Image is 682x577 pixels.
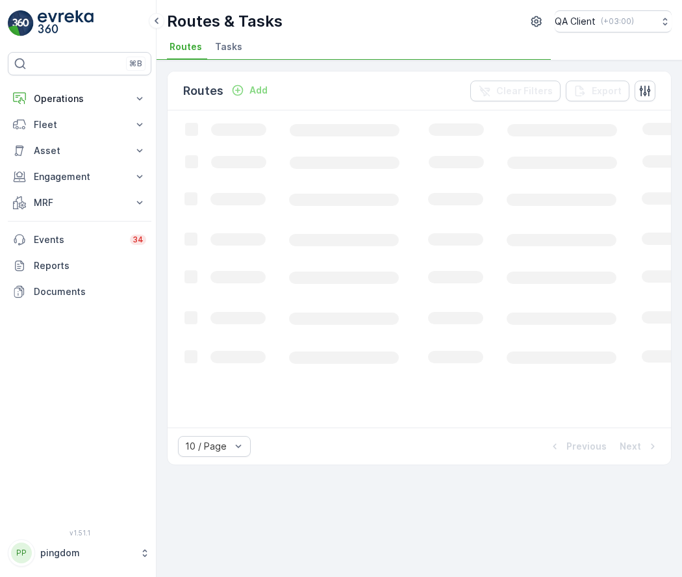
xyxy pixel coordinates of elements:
[34,285,146,298] p: Documents
[133,235,144,245] p: 34
[34,170,125,183] p: Engagement
[40,546,133,559] p: pingdom
[38,10,94,36] img: logo_light-DOdMpM7g.png
[566,440,607,453] p: Previous
[34,144,125,157] p: Asset
[618,439,661,454] button: Next
[8,112,151,138] button: Fleet
[183,82,223,100] p: Routes
[34,196,125,209] p: MRF
[215,40,242,53] span: Tasks
[34,233,122,246] p: Events
[8,190,151,216] button: MRF
[170,40,202,53] span: Routes
[8,539,151,567] button: PPpingdom
[8,10,34,36] img: logo
[496,84,553,97] p: Clear Filters
[167,11,283,32] p: Routes & Tasks
[8,227,151,253] a: Events34
[620,440,641,453] p: Next
[8,253,151,279] a: Reports
[8,164,151,190] button: Engagement
[34,92,125,105] p: Operations
[129,58,142,69] p: ⌘B
[34,118,125,131] p: Fleet
[592,84,622,97] p: Export
[8,529,151,537] span: v 1.51.1
[8,86,151,112] button: Operations
[249,84,268,97] p: Add
[11,543,32,563] div: PP
[8,279,151,305] a: Documents
[470,81,561,101] button: Clear Filters
[555,15,596,28] p: QA Client
[566,81,629,101] button: Export
[547,439,608,454] button: Previous
[8,138,151,164] button: Asset
[555,10,672,32] button: QA Client(+03:00)
[601,16,634,27] p: ( +03:00 )
[226,83,273,98] button: Add
[34,259,146,272] p: Reports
